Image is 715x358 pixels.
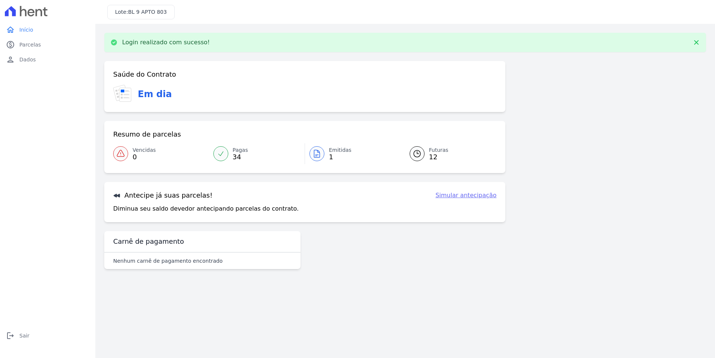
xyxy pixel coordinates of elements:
span: Início [19,26,33,33]
span: Dados [19,56,36,63]
a: personDados [3,52,92,67]
span: 1 [329,154,352,160]
span: 34 [233,154,248,160]
h3: Saúde do Contrato [113,70,176,79]
span: Parcelas [19,41,41,48]
i: person [6,55,15,64]
span: Emitidas [329,146,352,154]
span: Pagas [233,146,248,154]
p: Login realizado com sucesso! [122,39,210,46]
h3: Carnê de pagamento [113,237,184,246]
span: Vencidas [133,146,156,154]
h3: Resumo de parcelas [113,130,181,139]
a: Futuras 12 [401,143,497,164]
a: Pagas 34 [209,143,305,164]
h3: Antecipe já suas parcelas! [113,191,213,200]
i: paid [6,40,15,49]
span: Futuras [429,146,448,154]
a: Simular antecipação [435,191,496,200]
a: paidParcelas [3,37,92,52]
i: home [6,25,15,34]
h3: Lote: [115,8,167,16]
span: BL 9 APTO 803 [128,9,167,15]
a: Vencidas 0 [113,143,209,164]
span: 12 [429,154,448,160]
i: logout [6,331,15,340]
span: 0 [133,154,156,160]
p: Nenhum carnê de pagamento encontrado [113,257,223,265]
h3: Em dia [138,87,172,101]
a: homeInício [3,22,92,37]
a: Emitidas 1 [305,143,401,164]
span: Sair [19,332,29,339]
a: logoutSair [3,328,92,343]
p: Diminua seu saldo devedor antecipando parcelas do contrato. [113,204,299,213]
